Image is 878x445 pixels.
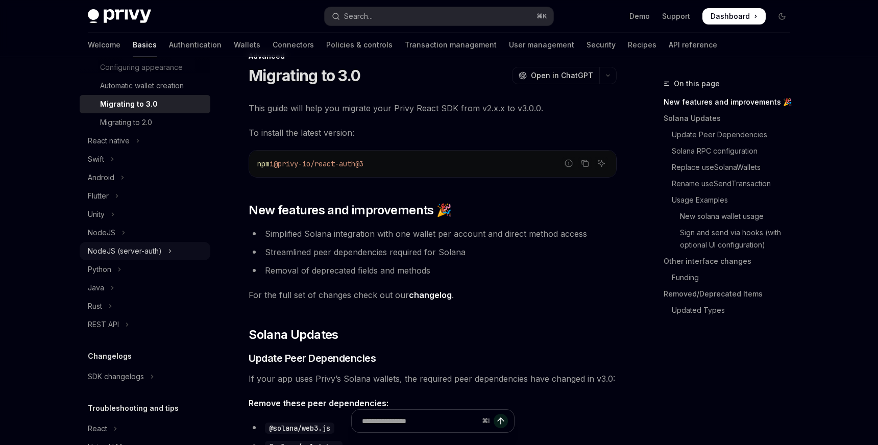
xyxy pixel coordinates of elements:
span: This guide will help you migrate your Privy React SDK from v2.x.x to v3.0.0. [249,101,617,115]
a: Solana RPC configuration [664,143,798,159]
div: Python [88,263,111,276]
button: Toggle NodeJS (server-auth) section [80,242,210,260]
div: React native [88,135,130,147]
div: Android [88,171,114,184]
button: Ask AI [595,157,608,170]
a: Authentication [169,33,222,57]
span: Dashboard [711,11,750,21]
a: Removed/Deprecated Items [664,286,798,302]
button: Toggle NodeJS section [80,224,210,242]
h1: Migrating to 3.0 [249,66,360,85]
a: Funding [664,269,798,286]
div: Swift [88,153,104,165]
span: i [270,159,274,168]
span: To install the latest version: [249,126,617,140]
span: New features and improvements 🎉 [249,202,451,218]
button: Toggle React section [80,419,210,438]
div: Migrating to 3.0 [100,98,158,110]
a: Security [587,33,616,57]
a: Wallets [234,33,260,57]
button: Toggle React native section [80,132,210,150]
button: Copy the contents from the code block [578,157,592,170]
div: Migrating to 2.0 [100,116,152,129]
a: Connectors [273,33,314,57]
a: changelog [409,290,452,301]
span: Update Peer Dependencies [249,351,376,365]
span: On this page [674,78,720,90]
button: Open in ChatGPT [512,67,599,84]
div: Java [88,282,104,294]
a: Usage Examples [664,192,798,208]
button: Toggle Java section [80,279,210,297]
h5: Troubleshooting and tips [88,402,179,414]
span: @privy-io/react-auth@3 [274,159,363,168]
li: Simplified Solana integration with one wallet per account and direct method access [249,227,617,241]
span: npm [257,159,270,168]
a: Rename useSendTransaction [664,176,798,192]
div: Search... [344,10,373,22]
a: Replace useSolanaWallets [664,159,798,176]
img: dark logo [88,9,151,23]
li: Removal of deprecated fields and methods [249,263,617,278]
button: Toggle Python section [80,260,210,279]
a: Dashboard [702,8,766,24]
button: Toggle dark mode [774,8,790,24]
button: Report incorrect code [562,157,575,170]
div: Automatic wallet creation [100,80,184,92]
a: API reference [669,33,717,57]
div: NodeJS (server-auth) [88,245,162,257]
a: Migrating to 3.0 [80,95,210,113]
a: Updated Types [664,302,798,318]
a: Welcome [88,33,120,57]
a: Update Peer Dependencies [664,127,798,143]
h5: Changelogs [88,350,132,362]
a: Solana Updates [664,110,798,127]
a: Automatic wallet creation [80,77,210,95]
button: Toggle Android section [80,168,210,187]
button: Send message [494,414,508,428]
div: React [88,423,107,435]
span: For the full set of changes check out our . [249,288,617,302]
span: If your app uses Privy’s Solana wallets, the required peer dependencies have changed in v3.0: [249,372,617,386]
a: Other interface changes [664,253,798,269]
button: Toggle REST API section [80,315,210,334]
a: Migrating to 2.0 [80,113,210,132]
div: NodeJS [88,227,115,239]
span: Open in ChatGPT [531,70,593,81]
a: Transaction management [405,33,497,57]
strong: Remove these peer dependencies: [249,398,388,408]
a: Support [662,11,690,21]
a: Basics [133,33,157,57]
button: Toggle Rust section [80,297,210,315]
div: Flutter [88,190,109,202]
button: Toggle Flutter section [80,187,210,205]
a: Sign and send via hooks (with optional UI configuration) [664,225,798,253]
a: Policies & controls [326,33,393,57]
button: Toggle Unity section [80,205,210,224]
span: Solana Updates [249,327,338,343]
span: ⌘ K [536,12,547,20]
div: Unity [88,208,105,220]
a: Demo [629,11,650,21]
button: Open search [325,7,553,26]
li: Streamlined peer dependencies required for Solana [249,245,617,259]
a: New features and improvements 🎉 [664,94,798,110]
div: SDK changelogs [88,370,144,383]
div: REST API [88,318,119,331]
a: Recipes [628,33,656,57]
div: Rust [88,300,102,312]
button: Toggle SDK changelogs section [80,367,210,386]
a: User management [509,33,574,57]
input: Ask a question... [362,410,478,432]
a: New solana wallet usage [664,208,798,225]
button: Toggle Swift section [80,150,210,168]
